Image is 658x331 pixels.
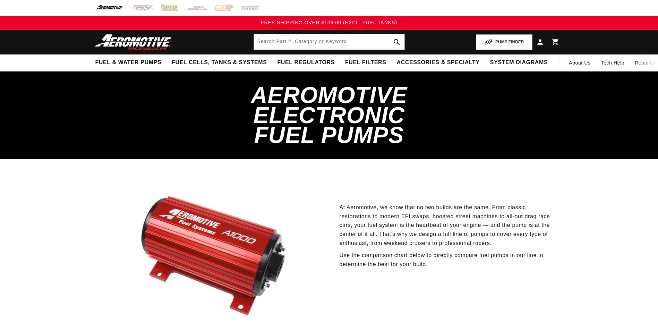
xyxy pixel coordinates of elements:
[564,54,596,71] a: About Us
[277,59,334,66] span: Fuel Regulators
[340,203,553,247] p: At Aeromotive, we know that no two builds are the same. From classic restorations to modern EFI s...
[272,54,340,71] summary: Fuel Regulators
[90,54,167,71] summary: Fuel & Water Pumps
[476,34,532,50] button: PUMP FINDER
[392,54,485,71] summary: Accessories & Specialty
[261,20,397,25] span: FREE SHIPPING OVER $109.00 (EXCL. FUEL TANKS)
[345,59,386,66] span: Fuel Filters
[340,54,392,71] summary: Fuel Filters
[596,54,630,71] summary: Tech Help
[93,34,179,50] img: Aeromotive
[569,60,590,66] span: About Us
[490,59,548,66] span: System Diagrams
[172,59,267,66] span: Fuel Cells, Tanks & Systems
[340,251,553,269] p: Use the comparison chart below to directly compare fuel pumps in our line to determine the best f...
[225,85,433,145] h3: Aeromotive Electronic Fuel Pumps
[166,54,272,71] summary: Fuel Cells, Tanks & Systems
[254,34,404,50] input: Search by Part Number, Category or Keyword
[635,59,655,67] span: Rebuilds
[389,34,404,50] button: search button
[601,59,625,67] span: Tech Help
[485,54,553,71] summary: System Diagrams
[95,59,162,66] span: Fuel & Water Pumps
[397,59,480,66] span: Accessories & Specialty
